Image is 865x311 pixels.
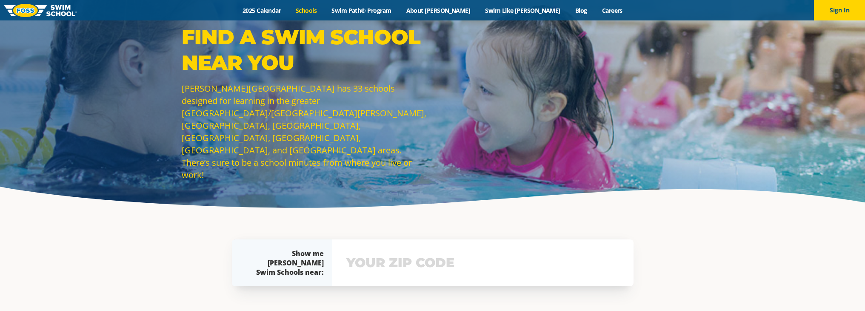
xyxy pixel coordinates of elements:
a: Swim Path® Program [324,6,399,14]
img: FOSS Swim School Logo [4,4,77,17]
a: 2025 Calendar [235,6,288,14]
div: Show me [PERSON_NAME] Swim Schools near: [249,249,324,277]
a: Blog [568,6,594,14]
a: About [PERSON_NAME] [399,6,478,14]
p: Find a Swim School Near You [182,24,428,75]
a: Careers [594,6,630,14]
input: YOUR ZIP CODE [344,251,622,275]
a: Swim Like [PERSON_NAME] [478,6,568,14]
p: [PERSON_NAME][GEOGRAPHIC_DATA] has 33 schools designed for learning in the greater [GEOGRAPHIC_DA... [182,82,428,181]
a: Schools [288,6,324,14]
